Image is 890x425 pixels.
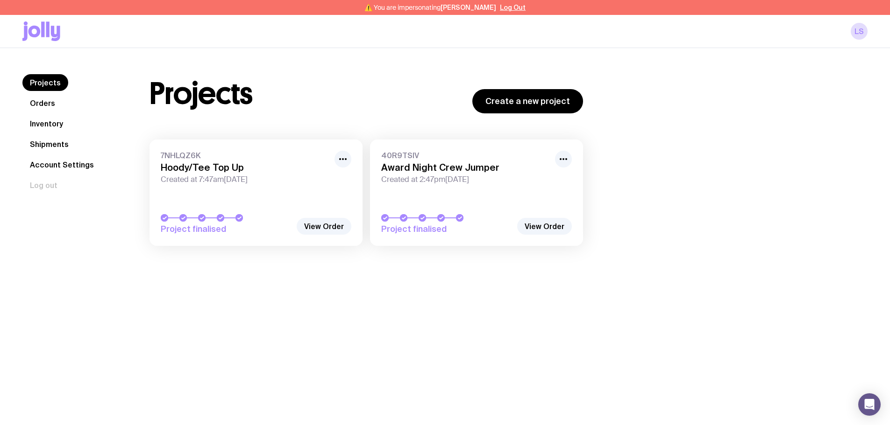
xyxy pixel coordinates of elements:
a: View Order [297,218,351,235]
h1: Projects [150,79,253,109]
a: Orders [22,95,63,111]
span: 40R9TSIV [381,151,549,160]
a: View Order [517,218,572,235]
span: 7NHLQZ6K [161,151,329,160]
span: ⚠️ You are impersonating [364,4,496,11]
button: Log out [22,177,65,194]
a: LS [851,23,868,40]
a: Inventory [22,115,71,132]
span: Project finalised [381,223,512,235]
span: Created at 7:47am[DATE] [161,175,329,184]
a: Shipments [22,136,76,153]
span: Project finalised [161,223,292,235]
a: Create a new project [472,89,583,113]
h3: Hoody/Tee Top Up [161,162,329,173]
a: Projects [22,74,68,91]
span: [PERSON_NAME] [441,4,496,11]
a: Account Settings [22,156,101,173]
a: 7NHLQZ6KHoody/Tee Top UpCreated at 7:47am[DATE]Project finalised [150,139,363,246]
div: Open Intercom Messenger [858,393,881,416]
a: 40R9TSIVAward Night Crew JumperCreated at 2:47pm[DATE]Project finalised [370,139,583,246]
span: Created at 2:47pm[DATE] [381,175,549,184]
button: Log Out [500,4,526,11]
h3: Award Night Crew Jumper [381,162,549,173]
